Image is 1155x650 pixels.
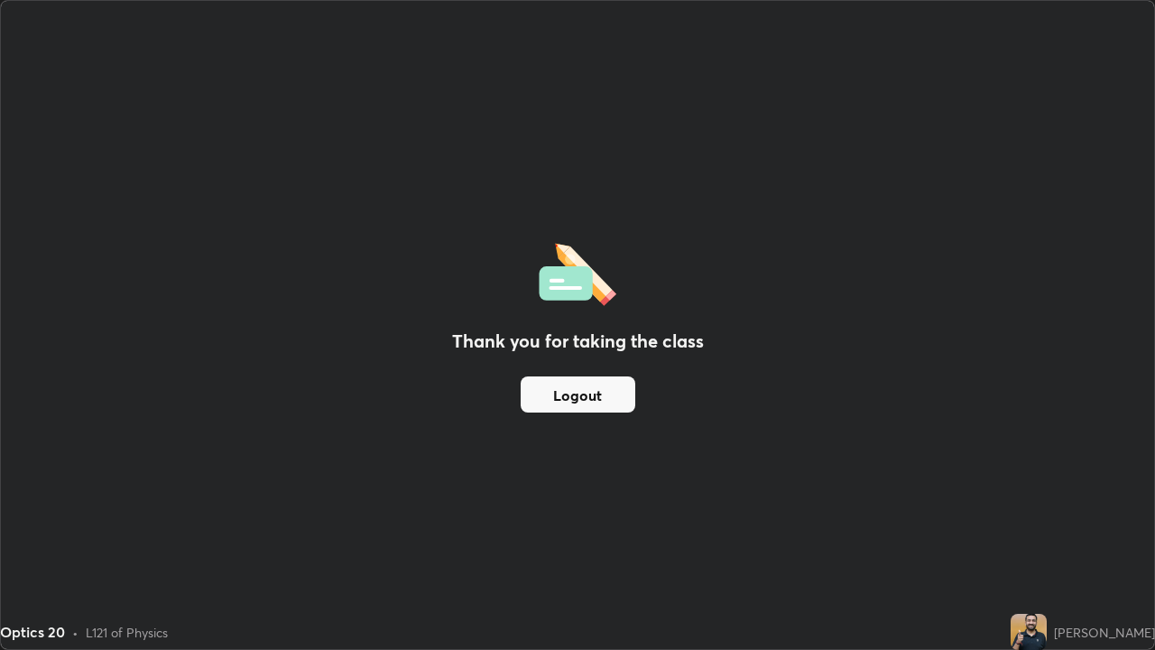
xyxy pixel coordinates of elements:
img: offlineFeedback.1438e8b3.svg [539,237,616,306]
div: L121 of Physics [86,623,168,642]
h2: Thank you for taking the class [452,328,704,355]
div: • [72,623,79,642]
div: [PERSON_NAME] [1054,623,1155,642]
button: Logout [521,376,635,413]
img: ff9b44368b1746629104e40f292850d8.jpg [1011,614,1047,650]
